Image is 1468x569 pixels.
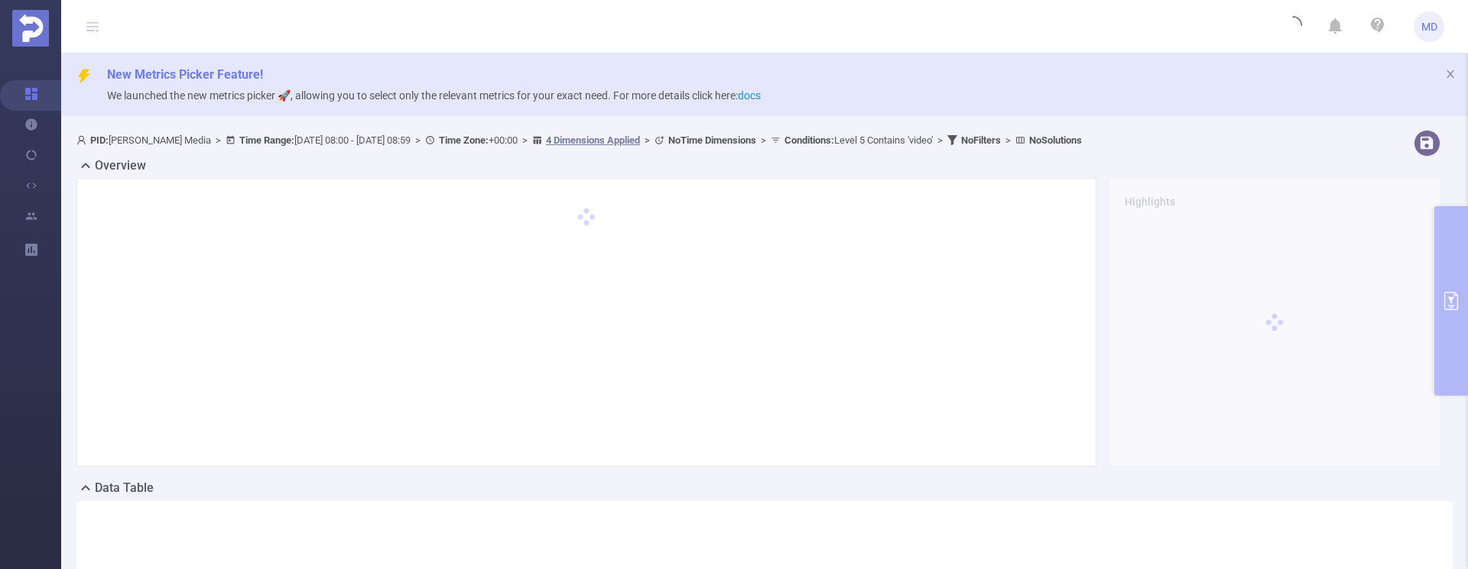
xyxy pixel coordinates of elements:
[1001,134,1015,146] span: >
[784,134,933,146] span: Level 5 Contains 'video'
[640,134,654,146] span: >
[76,69,92,84] i: icon: thunderbolt
[756,134,771,146] span: >
[239,134,294,146] b: Time Range:
[12,10,49,47] img: Protected Media
[76,135,90,145] i: icon: user
[107,89,761,102] span: We launched the new metrics picker 🚀, allowing you to select only the relevant metrics for your e...
[211,134,226,146] span: >
[95,157,146,175] h2: Overview
[1421,11,1437,42] span: MD
[1445,69,1456,79] i: icon: close
[439,134,489,146] b: Time Zone:
[411,134,425,146] span: >
[90,134,109,146] b: PID:
[961,134,1001,146] b: No Filters
[1284,16,1302,37] i: icon: loading
[518,134,532,146] span: >
[784,134,834,146] b: Conditions :
[1029,134,1082,146] b: No Solutions
[668,134,756,146] b: No Time Dimensions
[1445,66,1456,82] button: icon: close
[95,479,154,497] h2: Data Table
[546,134,640,146] u: 4 Dimensions Applied
[738,89,761,102] a: docs
[107,67,263,82] span: New Metrics Picker Feature!
[933,134,947,146] span: >
[76,134,1082,146] span: [PERSON_NAME] Media [DATE] 08:00 - [DATE] 08:59 +00:00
